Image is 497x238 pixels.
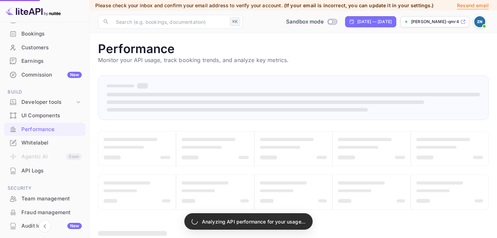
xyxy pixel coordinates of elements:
div: New [67,223,82,229]
span: (If your email is incorrect, you can update it in your settings.) [284,2,434,8]
div: API Logs [4,164,85,178]
div: New [67,72,82,78]
span: Build [4,88,85,96]
input: Search (e.g. bookings, documentation) [112,15,227,29]
a: Team management [4,192,85,205]
a: Home [4,14,85,27]
a: Fraud management [4,206,85,219]
div: Audit logs [21,222,82,230]
p: Resend email [457,2,489,9]
p: Analyzing API performance for your usage... [202,218,305,225]
a: Whitelabel [4,136,85,149]
h1: Performance [98,41,489,56]
a: Bookings [4,27,85,40]
a: UI Components [4,109,85,122]
a: Earnings [4,54,85,67]
button: Collapse navigation [39,220,51,232]
div: Developer tools [21,98,75,106]
div: Developer tools [4,96,85,108]
div: Customers [21,44,82,52]
div: UI Components [21,112,82,120]
a: Customers [4,41,85,54]
div: Bookings [21,30,82,38]
img: Zaid Niaz [474,16,485,27]
div: ⌘K [230,17,240,26]
div: Performance [21,126,82,133]
span: Security [4,185,85,192]
a: Audit logsNew [4,219,85,232]
div: Earnings [21,57,82,65]
div: API Logs [21,167,82,175]
img: LiteAPI logo [6,6,61,17]
div: CommissionNew [4,68,85,82]
div: Whitelabel [21,139,82,147]
span: Please check your inbox and confirm your email address to verify your account. [95,2,283,8]
a: API Logs [4,164,85,177]
div: Whitelabel [4,136,85,150]
p: [PERSON_NAME]-qmr4d.nuitee... [411,19,459,25]
div: Switch to Production mode [283,18,340,26]
div: Audit logsNew [4,219,85,233]
a: CommissionNew [4,68,85,81]
a: Performance [4,123,85,136]
div: Earnings [4,54,85,68]
div: Team management [21,195,82,203]
p: Monitor your API usage, track booking trends, and analyze key metrics. [98,56,489,64]
div: [DATE] — [DATE] [357,19,392,25]
div: Commission [21,71,82,79]
span: Sandbox mode [286,18,324,26]
div: Team management [4,192,85,206]
div: Fraud management [21,209,82,217]
div: Bookings [4,27,85,41]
